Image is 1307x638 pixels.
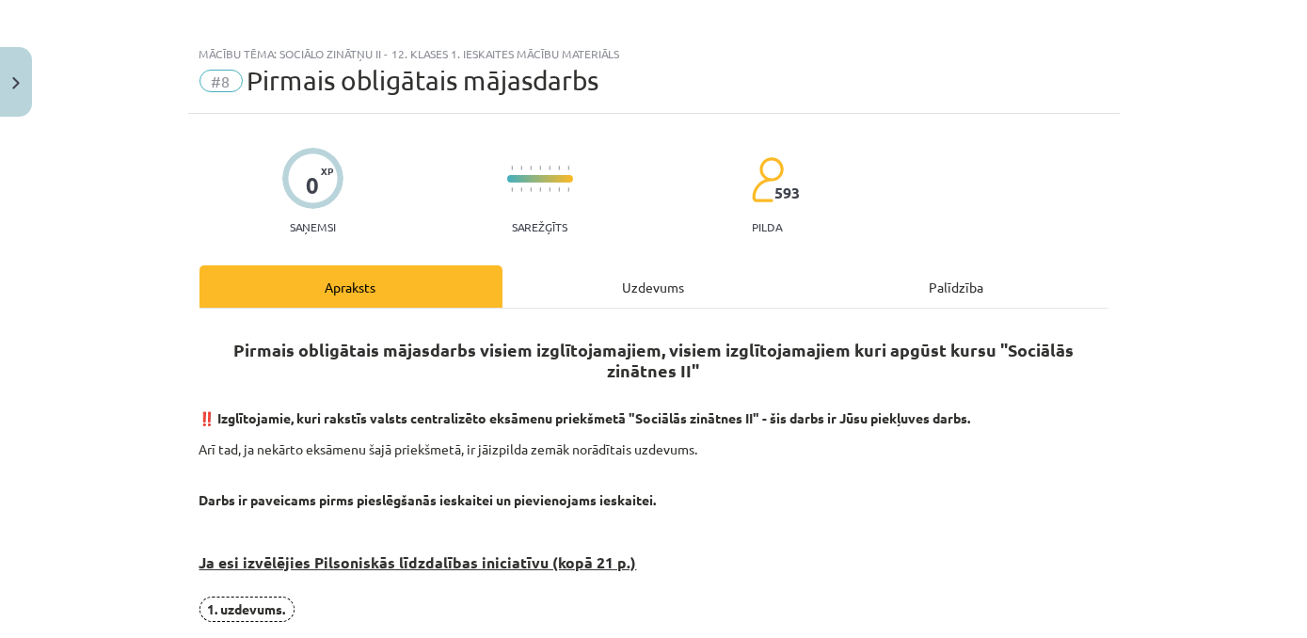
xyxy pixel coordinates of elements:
[199,265,502,308] div: Apraksts
[567,166,569,170] img: icon-short-line-57e1e144782c952c97e751825c79c345078a6d821885a25fce030b3d8c18986b.svg
[199,409,971,426] strong: ‼️ Izglītojamie, kuri rakstīs valsts centralizēto eksāmenu priekšmetā "Sociālās zinātnes II" - ši...
[502,265,805,308] div: Uzdevums
[282,220,343,233] p: Saņemsi
[558,166,560,170] img: icon-short-line-57e1e144782c952c97e751825c79c345078a6d821885a25fce030b3d8c18986b.svg
[12,77,20,89] img: icon-close-lesson-0947bae3869378f0d4975bcd49f059093ad1ed9edebbc8119c70593378902aed.svg
[511,187,513,192] img: icon-short-line-57e1e144782c952c97e751825c79c345078a6d821885a25fce030b3d8c18986b.svg
[774,184,800,201] span: 593
[549,166,550,170] img: icon-short-line-57e1e144782c952c97e751825c79c345078a6d821885a25fce030b3d8c18986b.svg
[306,172,319,199] div: 0
[520,166,522,170] img: icon-short-line-57e1e144782c952c97e751825c79c345078a6d821885a25fce030b3d8c18986b.svg
[567,187,569,192] img: icon-short-line-57e1e144782c952c97e751825c79c345078a6d821885a25fce030b3d8c18986b.svg
[539,166,541,170] img: icon-short-line-57e1e144782c952c97e751825c79c345078a6d821885a25fce030b3d8c18986b.svg
[199,70,243,92] span: #8
[199,47,1108,60] div: Mācību tēma: Sociālo zinātņu ii - 12. klases 1. ieskaites mācību materiāls
[512,220,567,233] p: Sarežģīts
[530,187,532,192] img: icon-short-line-57e1e144782c952c97e751825c79c345078a6d821885a25fce030b3d8c18986b.svg
[199,439,1108,459] p: Arī tad, ja nekārto eksāmenu šajā priekšmetā, ir jāizpilda zemāk norādītais uzdevums.
[520,187,522,192] img: icon-short-line-57e1e144782c952c97e751825c79c345078a6d821885a25fce030b3d8c18986b.svg
[199,552,637,572] strong: Ja esi izvēlējies Pilsoniskās līdzdalības iniciatīvu (kopā 21 p.)
[752,220,782,233] p: pilda
[539,187,541,192] img: icon-short-line-57e1e144782c952c97e751825c79c345078a6d821885a25fce030b3d8c18986b.svg
[247,65,599,96] span: Pirmais obligātais mājasdarbs
[751,156,784,203] img: students-c634bb4e5e11cddfef0936a35e636f08e4e9abd3cc4e673bd6f9a4125e45ecb1.svg
[805,265,1108,308] div: Palīdzība
[530,166,532,170] img: icon-short-line-57e1e144782c952c97e751825c79c345078a6d821885a25fce030b3d8c18986b.svg
[199,491,657,508] strong: Darbs ir paveicams pirms pieslēgšanās ieskaitei un pievienojams ieskaitei.
[511,166,513,170] img: icon-short-line-57e1e144782c952c97e751825c79c345078a6d821885a25fce030b3d8c18986b.svg
[233,339,1074,381] strong: Pirmais obligātais mājasdarbs visiem izglītojamajiem, visiem izglītojamajiem kuri apgūst kursu "S...
[549,187,550,192] img: icon-short-line-57e1e144782c952c97e751825c79c345078a6d821885a25fce030b3d8c18986b.svg
[321,166,333,176] span: XP
[199,597,295,622] span: 1. uzdevums.
[558,187,560,192] img: icon-short-line-57e1e144782c952c97e751825c79c345078a6d821885a25fce030b3d8c18986b.svg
